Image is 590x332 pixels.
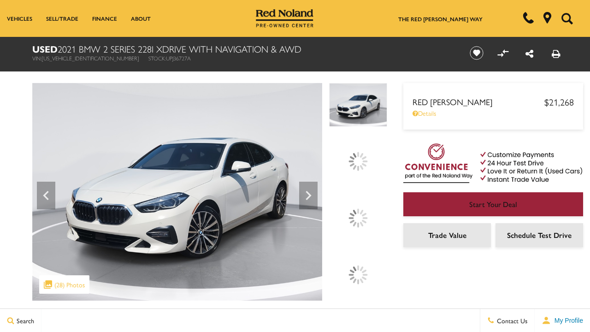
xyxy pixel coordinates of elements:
[403,192,583,216] a: Start Your Deal
[428,230,466,240] span: Trade Value
[32,83,322,301] img: Used 2021 Alpine White BMW 228i xDrive image 1
[413,95,574,108] a: Red [PERSON_NAME] $21,268
[466,46,487,60] button: Save vehicle
[256,12,314,22] a: Red Noland Pre-Owned
[495,316,527,325] span: Contact Us
[496,223,583,247] a: Schedule Test Drive
[507,230,572,240] span: Schedule Test Drive
[525,47,533,60] a: Share this Used 2021 BMW 2 Series 228i xDrive With Navigation & AWD
[551,317,583,324] span: My Profile
[403,223,491,247] a: Trade Value
[32,44,454,54] h1: 2021 BMW 2 Series 228i xDrive With Navigation & AWD
[535,309,590,332] button: user-profile-menu
[558,0,576,36] button: Open the search field
[256,9,314,28] img: Red Noland Pre-Owned
[166,54,191,62] span: UPJ36727A
[413,96,544,107] span: Red [PERSON_NAME]
[41,54,139,62] span: [US_VEHICLE_IDENTIFICATION_NUMBER]
[552,47,560,60] a: Print this Used 2021 BMW 2 Series 228i xDrive With Navigation & AWD
[32,42,58,55] strong: Used
[544,95,574,108] span: $21,268
[398,15,483,23] a: The Red [PERSON_NAME] Way
[32,54,41,62] span: VIN:
[496,46,510,60] button: Compare vehicle
[39,275,89,294] div: (28) Photos
[469,199,517,209] span: Start Your Deal
[413,108,574,118] a: Details
[329,83,387,127] img: Used 2021 Alpine White BMW 228i xDrive image 1
[14,316,34,325] span: Search
[148,54,166,62] span: Stock:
